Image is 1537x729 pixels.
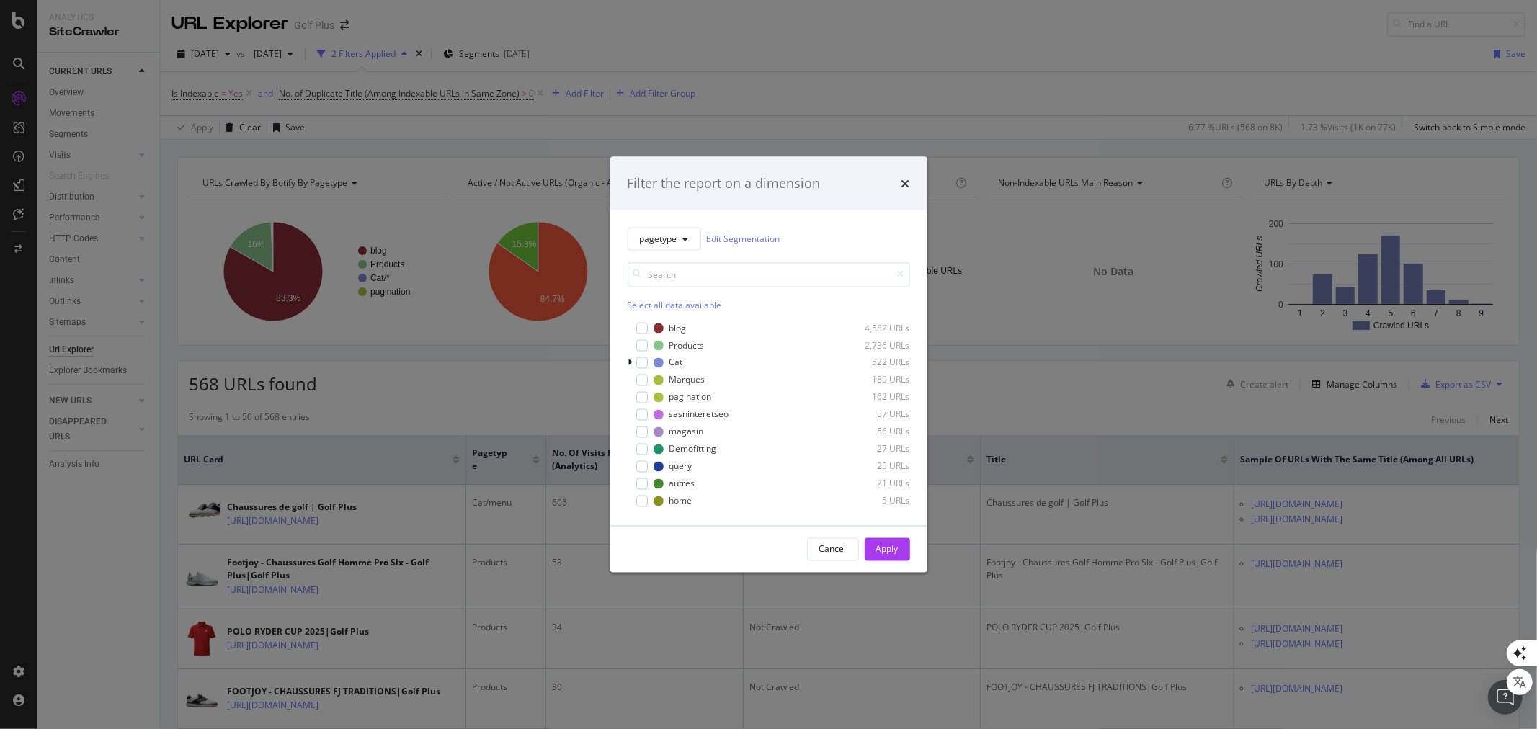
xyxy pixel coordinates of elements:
[901,174,910,193] div: times
[669,460,692,473] div: query
[669,408,729,421] div: sasninteretseo
[610,157,927,573] div: modal
[839,408,910,421] div: 57 URLs
[628,298,910,310] div: Select all data available
[707,231,780,246] a: Edit Segmentation
[839,391,910,403] div: 162 URLs
[807,537,859,560] button: Cancel
[839,339,910,352] div: 2,736 URLs
[628,261,910,287] input: Search
[839,426,910,438] div: 56 URLs
[669,357,683,369] div: Cat
[669,322,687,334] div: blog
[839,495,910,507] div: 5 URLs
[839,460,910,473] div: 25 URLs
[669,443,717,455] div: Demofitting
[669,495,692,507] div: home
[628,174,821,193] div: Filter the report on a dimension
[865,537,910,560] button: Apply
[669,374,705,386] div: Marques
[819,543,847,555] div: Cancel
[669,339,705,352] div: Products
[839,357,910,369] div: 522 URLs
[669,391,712,403] div: pagination
[839,322,910,334] div: 4,582 URLs
[839,478,910,490] div: 21 URLs
[669,478,695,490] div: autres
[839,443,910,455] div: 27 URLs
[640,233,677,245] span: pagetype
[628,227,701,250] button: pagetype
[1488,680,1523,715] div: Open Intercom Messenger
[669,426,704,438] div: magasin
[839,374,910,386] div: 189 URLs
[876,543,899,555] div: Apply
